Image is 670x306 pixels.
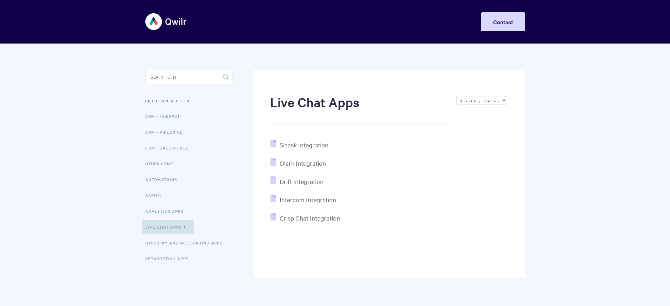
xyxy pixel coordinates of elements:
[270,196,336,204] a: Intercom Integration
[142,220,194,234] a: Live Chat Apps
[280,196,336,204] span: Intercom Integration
[280,159,326,167] span: Olark Integration
[481,12,525,31] a: Contact
[280,177,324,185] span: Drift Integration
[270,177,324,185] a: Drift Integration
[145,70,233,84] input: Search
[145,188,166,202] a: Zapier
[270,141,328,149] a: Slaask Integration
[145,109,185,123] a: CRM - HubSpot
[145,141,194,155] a: CRM - Salesforce
[145,251,194,266] a: Retargeting Apps
[145,125,188,139] a: CRM - Pipedrive
[145,172,183,186] a: Automations
[145,204,189,218] a: Analytics Apps
[270,93,449,123] h1: Live Chat Apps
[456,96,507,104] select: Page reloads on selection
[145,8,187,35] img: Qwilr Help Center
[280,141,328,149] span: Slaask Integration
[280,214,340,222] span: Crisp Chat Integration
[145,95,233,107] h3: Categories
[270,214,340,222] a: Crisp Chat Integration
[270,159,326,167] a: Olark Integration
[145,157,179,171] a: Other CRMs
[145,236,228,250] a: QwilrPay and Accounting Apps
